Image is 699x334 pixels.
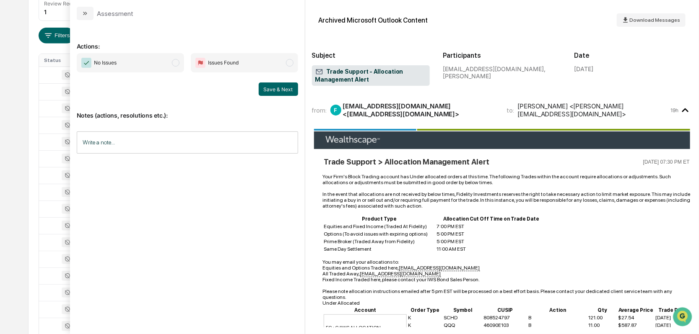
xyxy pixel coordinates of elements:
th: Product Type [324,216,436,222]
img: Wealthscape [323,133,382,146]
div: [DATE] [574,65,594,72]
span: Trade Support - Allocation Management Alert [315,68,426,84]
div: Your Firm's Block Trading account has Under allocated orders at this time. The following Trades w... [323,174,691,300]
td: 11.00 [588,322,617,329]
th: Allocation Cut Off Time on Trade Date [437,216,546,222]
p: Actions: [77,33,298,50]
iframe: Open customer support [672,306,695,329]
div: F [330,105,341,116]
button: Start new chat [143,67,153,77]
span: to: [507,106,515,114]
a: Powered byPylon [59,141,101,148]
u: [EMAIL_ADDRESS][DOMAIN_NAME] [360,271,441,277]
span: Data Lookup [17,121,53,130]
span: from: [312,106,327,114]
div: 🔎 [8,122,15,129]
th: Qty [588,307,617,313]
td: Equities and Fixed Income (Traded At Fidelity) [324,223,436,230]
img: Checkmark [81,58,91,68]
td: QQQ [443,322,482,329]
h2: Subject [312,51,430,59]
img: Flag [195,58,205,68]
div: [EMAIL_ADDRESS][DOMAIN_NAME] <[EMAIL_ADDRESS][DOMAIN_NAME]> [343,102,497,118]
button: Download Messages [617,13,686,27]
td: 808524797 [483,314,527,321]
td: 7:00 PM EST [437,223,546,230]
div: Start new chat [29,64,138,72]
td: SCHD [443,314,482,321]
td: B [528,314,587,321]
td: [DATE] 07:30 PM ET [611,157,690,167]
span: Issues Found [208,59,239,67]
div: [PERSON_NAME] <[PERSON_NAME][EMAIL_ADDRESS][DOMAIN_NAME]> [518,102,669,118]
th: Order Type [408,307,442,313]
td: K [408,322,442,329]
time: Wednesday, September 17, 2025 at 5:30:05 PM [670,107,678,113]
p: How can we help? [8,18,153,31]
span: Download Messages [630,17,681,23]
button: Save & Next [259,82,298,96]
td: [DATE] [655,322,690,329]
td: Options (To avoid issues with expiring options) [324,231,436,237]
td: B [528,322,587,329]
td: Prime Broker (Traded Away from Fidelity) [324,238,436,245]
td: [DATE] [655,314,690,321]
th: Status [39,54,87,67]
td: 121.00 [588,314,617,321]
h2: Date [574,51,692,59]
td: 5:00 PM EST [437,231,546,237]
div: [EMAIL_ADDRESS][DOMAIN_NAME], [PERSON_NAME] [443,65,561,80]
td: K [408,314,442,321]
div: Review Required [44,0,84,7]
div: Archived Microsoft Outlook Content [319,16,428,24]
div: We're available if you need us! [29,72,106,79]
span: Attestations [69,105,104,114]
th: Symbol [443,307,482,313]
div: Under Allocated [323,300,691,306]
th: Average Price [618,307,654,313]
h2: Participants [443,51,561,59]
span: No Issues [94,59,117,67]
td: Trade Support > Allocation Management Alert [314,157,610,167]
img: 1746055101610-c473b297-6a78-478c-a979-82029cc54cd1 [8,64,23,79]
p: Notes (actions, resolutions etc.): [77,102,298,119]
td: Same Day Settlement [324,246,436,252]
span: Preclearance [17,105,54,114]
span: Pylon [83,142,101,148]
th: Action [528,307,587,313]
td: $27.54 [618,314,654,321]
td: 11:00 AM EST [437,246,546,252]
div: 🖐️ [8,106,15,113]
td: 5:00 PM EST [437,238,546,245]
div: Assessment [97,10,133,18]
a: 🗄️Attestations [57,102,107,117]
u: [EMAIL_ADDRESS][DOMAIN_NAME] [399,265,480,271]
th: Trade Date [655,307,690,313]
button: Filters [39,28,75,44]
div: 1 [44,8,47,15]
td: $587.87 [618,322,654,329]
div: 🗄️ [61,106,68,113]
td: 46090E103 [483,322,527,329]
a: 🔎Data Lookup [5,118,56,133]
th: CUSIP [483,307,527,313]
a: 🖐️Preclearance [5,102,57,117]
th: Account [324,307,407,313]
